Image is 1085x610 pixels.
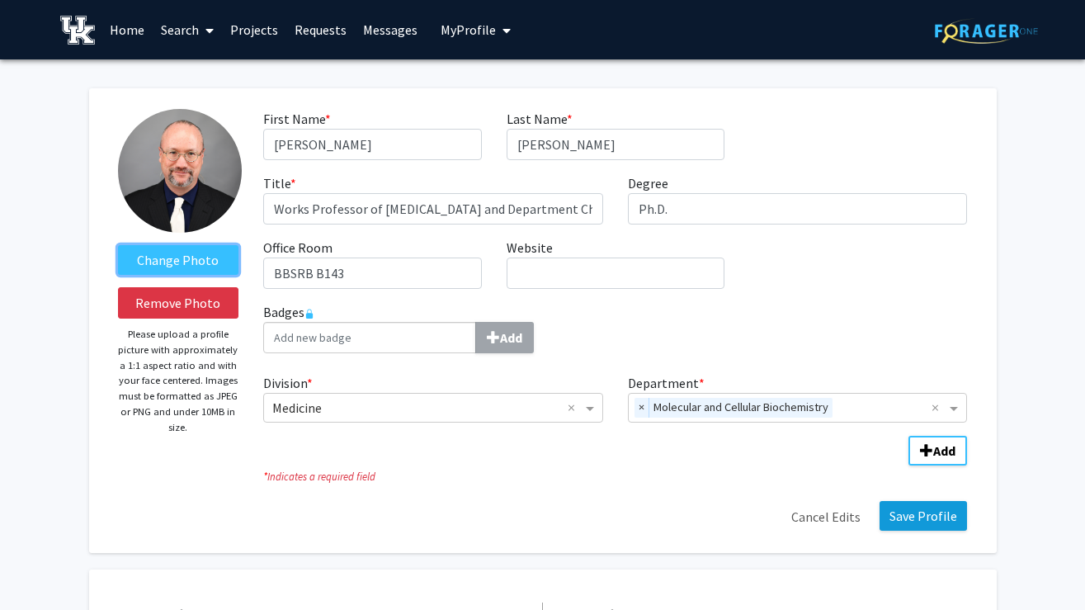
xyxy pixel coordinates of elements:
[118,109,242,233] img: Profile Picture
[118,245,239,275] label: ChangeProfile Picture
[263,238,333,258] label: Office Room
[153,1,222,59] a: Search
[628,173,668,193] label: Degree
[12,536,70,598] iframe: Chat
[251,373,616,423] div: Division
[634,398,649,418] span: ×
[101,1,153,59] a: Home
[286,1,355,59] a: Requests
[118,287,239,319] button: Remove Photo
[263,393,603,423] ng-select: Division
[222,1,286,59] a: Projects
[500,329,522,346] b: Add
[263,322,476,353] input: BadgesAdd
[880,501,967,531] button: Save Profile
[118,327,239,435] p: Please upload a profile picture with approximately a 1:1 aspect ratio and with your face centered...
[616,373,980,423] div: Department
[263,173,296,193] label: Title
[933,442,955,459] b: Add
[781,501,871,532] button: Cancel Edits
[628,393,968,423] ng-select: Department
[507,238,553,258] label: Website
[935,18,1038,44] img: ForagerOne Logo
[355,1,426,59] a: Messages
[60,16,96,45] img: University of Kentucky Logo
[908,436,967,466] button: Add Division/Department
[649,398,833,418] span: Molecular and Cellular Biochemistry
[507,109,573,129] label: Last Name
[568,398,582,418] span: Clear all
[263,469,967,485] i: Indicates a required field
[263,302,967,353] label: Badges
[932,398,946,418] span: Clear all
[441,21,496,38] span: My Profile
[475,322,534,353] button: Badges
[263,109,331,129] label: First Name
